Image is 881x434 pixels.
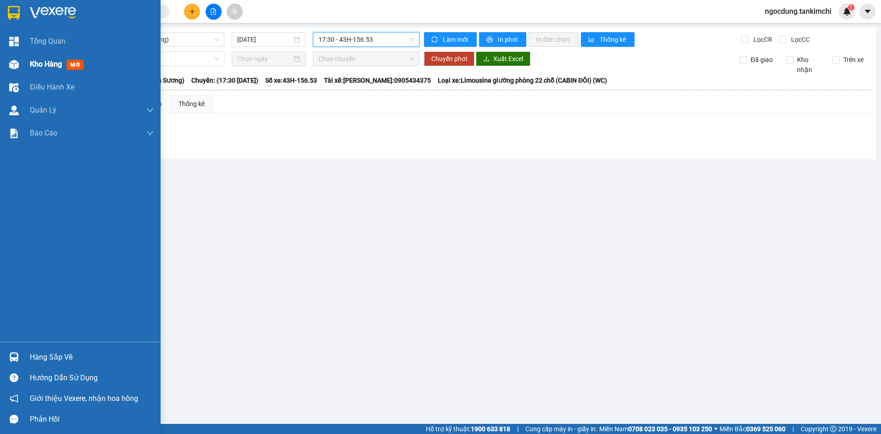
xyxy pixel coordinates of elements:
span: | [517,424,519,434]
span: 17:30 - 43H-156.53 [318,33,414,46]
img: icon-new-feature [843,7,851,16]
strong: 0369 525 060 [746,425,786,433]
span: down [146,107,154,114]
button: plus [184,4,200,20]
img: warehouse-icon [9,83,19,92]
span: caret-down [864,7,872,16]
input: Chọn ngày [237,54,292,64]
span: ngocdung.tankimchi [758,6,839,17]
span: Loại xe: Limousine giường phòng 22 chỗ (CABIN ĐÔI) (WC) [438,75,607,85]
span: Làm mới [443,34,469,45]
span: Lọc CR [750,34,774,45]
span: Thống kê [600,34,627,45]
span: Chọn chuyến [318,52,414,66]
span: question-circle [10,373,18,382]
span: Tổng Quan [30,35,66,47]
img: warehouse-icon [9,106,19,115]
sup: 1 [848,4,854,11]
strong: 1900 633 818 [471,425,510,433]
span: mới [67,60,84,70]
span: bar-chart [588,36,596,44]
span: Số xe: 43H-156.53 [265,75,317,85]
button: caret-down [859,4,875,20]
button: bar-chartThống kê [581,32,635,47]
button: Chuyển phơi [424,51,474,66]
span: Lọc CC [787,34,811,45]
span: Hỗ trợ kỹ thuật: [426,424,510,434]
span: copyright [830,426,836,432]
span: Quản Lý [30,104,56,116]
span: ⚪️ [714,427,717,431]
span: Kho nhận [793,55,825,75]
strong: 0708 023 035 - 0935 103 250 [628,425,712,433]
div: Hàng sắp về [30,350,154,364]
span: Miền Nam [599,424,712,434]
div: Phản hồi [30,412,154,426]
button: downloadXuất Excel [476,51,530,66]
img: logo-vxr [8,6,20,20]
span: Giới thiệu Vexere, nhận hoa hồng [30,393,138,404]
span: down [146,130,154,137]
span: sync [431,36,439,44]
span: 1 [849,4,853,11]
div: Hướng dẫn sử dụng [30,371,154,385]
span: Điều hành xe [30,81,74,93]
img: warehouse-icon [9,352,19,362]
span: Kho hàng [30,60,62,68]
button: In đơn chọn [529,32,579,47]
span: Miền Bắc [719,424,786,434]
span: | [792,424,794,434]
div: Thống kê [178,99,205,109]
img: solution-icon [9,129,19,138]
img: warehouse-icon [9,60,19,69]
span: Chuyến: (17:30 [DATE]) [191,75,258,85]
span: Báo cáo [30,127,57,139]
span: aim [231,8,238,15]
button: file-add [206,4,222,20]
span: printer [486,36,494,44]
button: aim [227,4,243,20]
span: plus [189,8,195,15]
span: message [10,415,18,423]
img: dashboard-icon [9,37,19,46]
span: Trên xe [840,55,867,65]
span: file-add [210,8,217,15]
input: 11/08/2025 [237,34,292,45]
button: syncLàm mới [424,32,477,47]
span: notification [10,394,18,403]
button: printerIn phơi [479,32,526,47]
span: Cung cấp máy in - giấy in: [525,424,597,434]
span: In phơi [498,34,519,45]
span: Tài xế: [PERSON_NAME]:0905434375 [324,75,431,85]
span: Đã giao [747,55,776,65]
